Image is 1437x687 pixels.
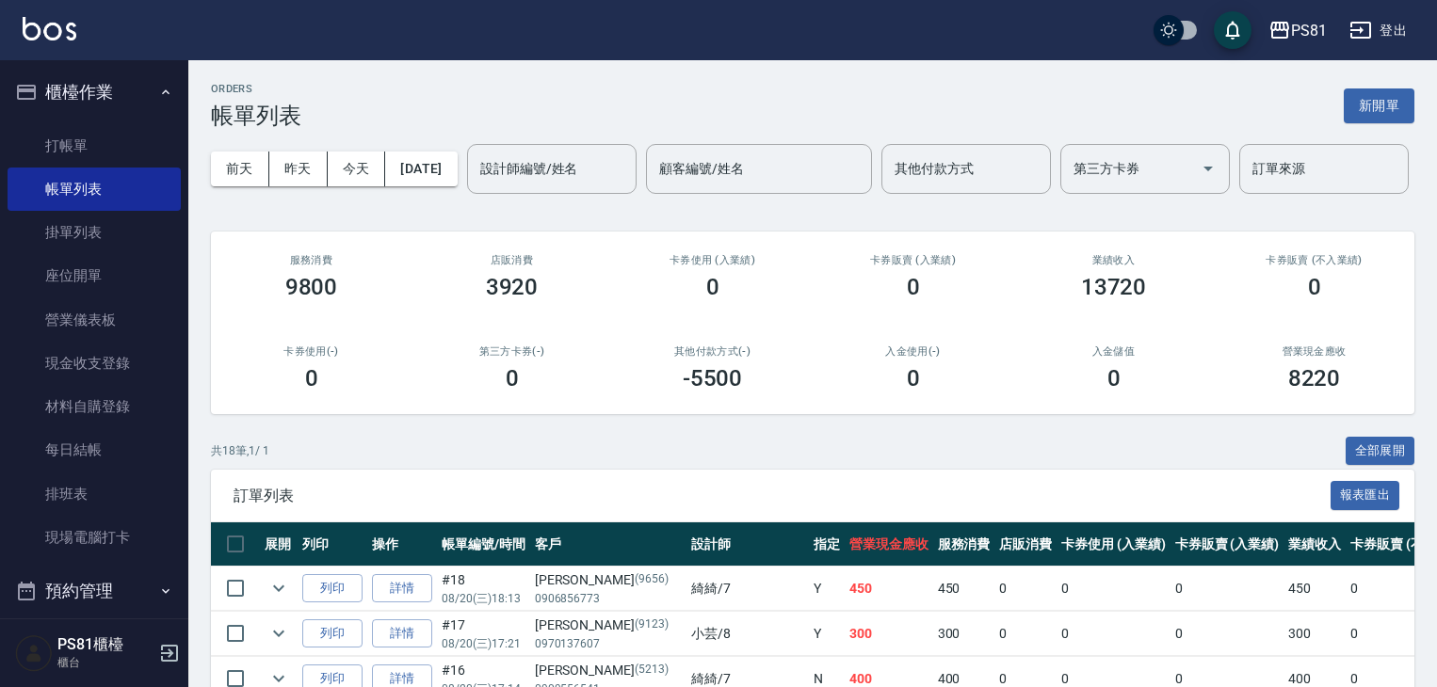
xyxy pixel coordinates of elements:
td: 0 [994,567,1057,611]
button: 列印 [302,574,363,603]
th: 服務消費 [933,522,995,567]
div: [PERSON_NAME] [535,570,682,590]
a: 座位開單 [8,254,181,297]
button: 昨天 [269,152,328,186]
td: 0 [1057,612,1171,656]
a: 報表匯出 [1331,486,1400,503]
div: [PERSON_NAME] [535,615,682,635]
td: 450 [933,567,995,611]
button: 新開單 [1344,88,1414,123]
h2: 卡券使用 (入業績) [635,254,790,266]
h3: 9800 [285,274,338,300]
button: 預約管理 [8,567,181,615]
td: 450 [845,567,933,611]
h3: 0 [305,365,318,391]
p: 共 18 筆, 1 / 1 [211,442,269,459]
h3: 3920 [486,274,539,300]
td: Y [809,612,845,656]
h2: 第三方卡券(-) [434,345,589,358]
button: 登出 [1342,13,1414,48]
img: Person [15,634,53,672]
p: (9656) [635,570,669,590]
h3: 0 [706,274,719,300]
th: 操作 [367,522,437,567]
button: 全部展開 [1346,437,1415,466]
p: 0970137607 [535,635,682,652]
a: 現金收支登錄 [8,342,181,385]
th: 展開 [260,522,298,567]
th: 卡券販賣 (入業績) [1171,522,1284,567]
button: save [1214,11,1251,49]
h2: ORDERS [211,83,301,95]
a: 排班表 [8,472,181,516]
td: 300 [1284,612,1346,656]
h2: 店販消費 [434,254,589,266]
a: 每日結帳 [8,428,181,471]
th: 業績收入 [1284,522,1346,567]
button: 櫃檯作業 [8,68,181,117]
h3: 0 [1308,274,1321,300]
h3: 13720 [1081,274,1147,300]
h3: 帳單列表 [211,103,301,129]
a: 營業儀表板 [8,298,181,342]
p: 0906856773 [535,590,682,607]
button: 報表及分析 [8,615,181,664]
h3: -5500 [683,365,743,391]
h3: 服務消費 [234,254,389,266]
h2: 入金儲值 [1036,345,1191,358]
td: #17 [437,612,530,656]
h2: 卡券販賣 (不入業績) [1236,254,1392,266]
td: 0 [1057,567,1171,611]
td: 小芸 /8 [686,612,809,656]
a: 詳情 [372,619,432,648]
a: 新開單 [1344,96,1414,114]
h2: 卡券販賣 (入業績) [835,254,991,266]
h2: 營業現金應收 [1236,345,1392,358]
td: 300 [845,612,933,656]
th: 店販消費 [994,522,1057,567]
h2: 其他付款方式(-) [635,345,790,358]
td: 綺綺 /7 [686,567,809,611]
td: 0 [1171,612,1284,656]
th: 設計師 [686,522,809,567]
div: [PERSON_NAME] [535,661,682,680]
h3: 0 [506,365,519,391]
td: 0 [1171,567,1284,611]
button: expand row [265,574,293,602]
p: (9123) [635,615,669,635]
td: 0 [994,612,1057,656]
div: PS81 [1291,19,1327,42]
a: 打帳單 [8,124,181,168]
p: (5213) [635,661,669,680]
th: 卡券使用 (入業績) [1057,522,1171,567]
a: 材料自購登錄 [8,385,181,428]
td: #18 [437,567,530,611]
a: 現場電腦打卡 [8,516,181,559]
button: 列印 [302,619,363,648]
h2: 業績收入 [1036,254,1191,266]
th: 列印 [298,522,367,567]
h3: 8220 [1288,365,1341,391]
td: 300 [933,612,995,656]
th: 營業現金應收 [845,522,933,567]
th: 客戶 [530,522,686,567]
p: 08/20 (三) 18:13 [442,590,525,607]
a: 詳情 [372,574,432,603]
h2: 卡券使用(-) [234,345,389,358]
a: 掛單列表 [8,211,181,254]
td: 450 [1284,567,1346,611]
th: 指定 [809,522,845,567]
p: 櫃台 [57,654,153,671]
h3: 0 [907,274,920,300]
img: Logo [23,17,76,40]
button: PS81 [1261,11,1334,50]
button: 今天 [328,152,386,186]
button: expand row [265,619,293,647]
h2: 入金使用(-) [835,345,991,358]
button: Open [1193,153,1223,184]
th: 帳單編號/時間 [437,522,530,567]
span: 訂單列表 [234,487,1331,505]
td: Y [809,567,845,611]
p: 08/20 (三) 17:21 [442,635,525,652]
h5: PS81櫃檯 [57,635,153,654]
